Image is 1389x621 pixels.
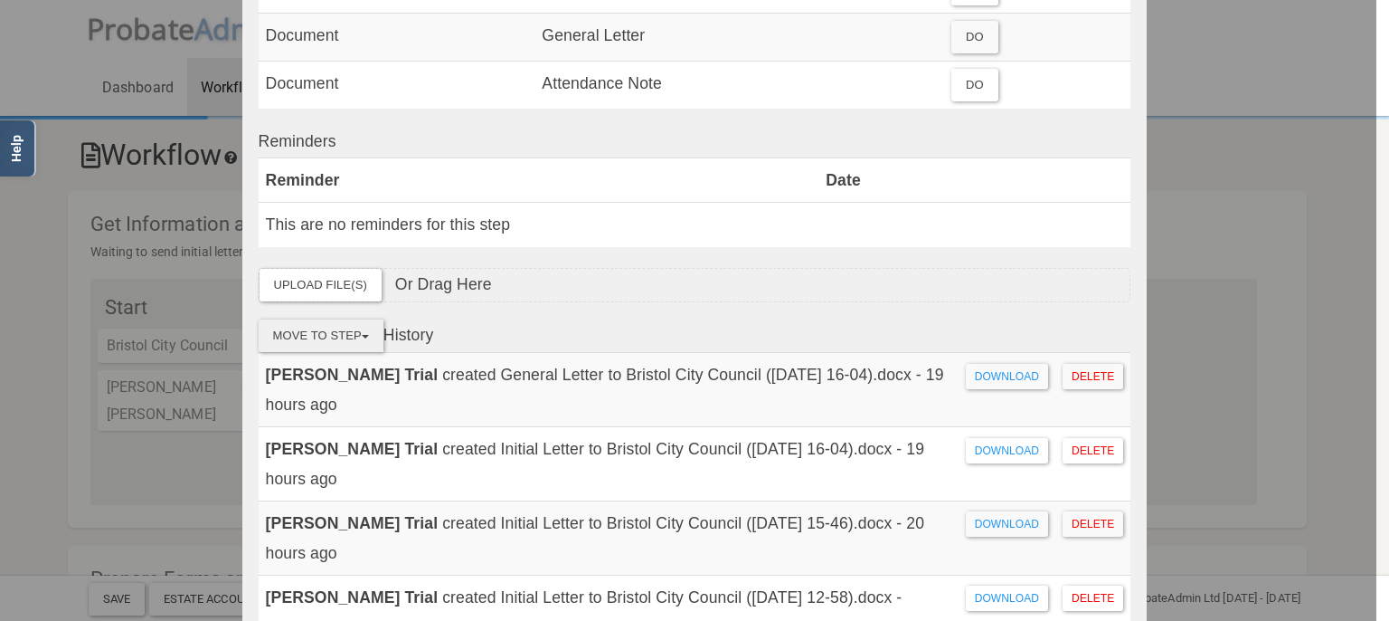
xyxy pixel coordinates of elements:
[442,514,892,532] span: created Initial Letter to Bristol City Council ([DATE] 15-46).docx
[260,269,382,301] label: Upload File(s)
[534,13,944,61] td: General Letter
[951,21,998,53] div: Do
[383,323,433,347] label: History
[966,586,1048,611] a: Download
[442,366,912,384] span: created General Letter to Bristol City Council ([DATE] 16-04).docx
[1063,364,1123,389] a: Delete
[818,158,1130,203] th: Date
[266,366,439,384] strong: [PERSON_NAME] Trial
[259,427,959,502] td: - 19 hours ago
[966,438,1048,463] a: Download
[266,588,439,607] strong: [PERSON_NAME] Trial
[259,502,959,576] td: - 20 hours ago
[259,13,535,61] td: Document
[442,588,892,607] span: created Initial Letter to Bristol City Council ([DATE] 12-58).docx
[266,440,439,458] strong: [PERSON_NAME] Trial
[259,203,1131,247] td: This are no reminders for this step
[966,511,1048,537] a: Download
[266,514,439,532] strong: [PERSON_NAME] Trial
[259,320,383,352] button: Move To Step
[1063,438,1123,463] a: Delete
[1063,511,1123,537] a: Delete
[259,158,819,203] th: Reminder
[259,61,535,108] td: Document
[442,440,892,458] span: created Initial Letter to Bristol City Council ([DATE] 16-04).docx
[966,364,1048,389] a: Download
[259,353,959,427] td: - 19 hours ago
[395,275,492,293] span: Or Drag Here
[259,129,336,153] label: Reminders
[1063,586,1123,611] a: Delete
[951,69,998,101] div: Do
[534,61,944,108] td: Attendance Note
